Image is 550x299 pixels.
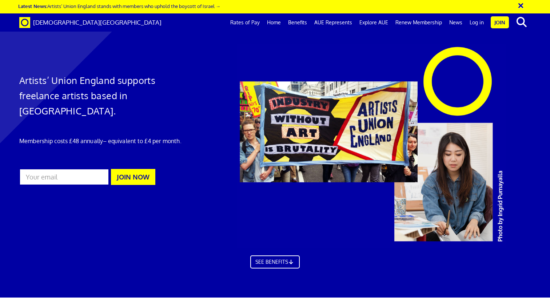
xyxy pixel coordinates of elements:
[466,13,487,32] a: Log in
[356,13,392,32] a: Explore AUE
[19,169,109,185] input: Your email
[111,169,155,185] button: JOIN NOW
[263,13,284,32] a: Home
[33,19,162,26] span: [DEMOGRAPHIC_DATA][GEOGRAPHIC_DATA]
[311,13,356,32] a: AUE Represents
[392,13,446,32] a: Renew Membership
[18,3,47,9] strong: Latest News:
[18,3,220,9] a: Latest News:Artists’ Union England stands with members who uphold the boycott of Israel →
[284,13,311,32] a: Benefits
[250,255,300,268] a: SEE BENEFITS
[19,73,183,118] h1: Artists’ Union England supports freelance artists based in [GEOGRAPHIC_DATA].
[510,15,533,30] button: search
[14,13,167,32] a: Brand [DEMOGRAPHIC_DATA][GEOGRAPHIC_DATA]
[446,13,466,32] a: News
[227,13,263,32] a: Rates of Pay
[491,16,509,28] a: Join
[19,137,183,145] p: Membership costs £48 annually – equivalent to £4 per month.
